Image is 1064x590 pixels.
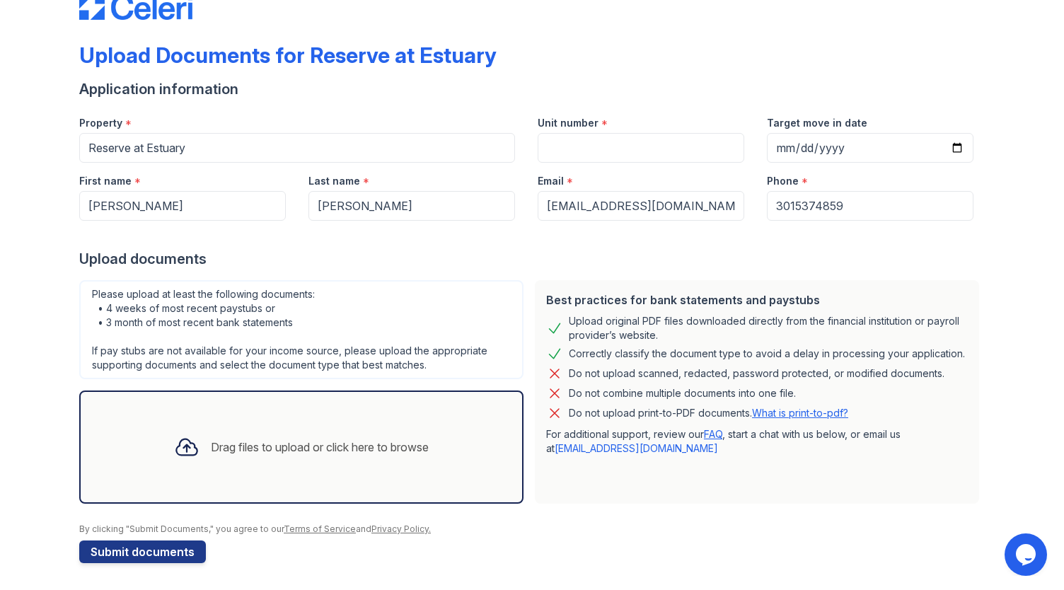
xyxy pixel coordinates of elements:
[79,249,985,269] div: Upload documents
[546,291,968,308] div: Best practices for bank statements and paystubs
[308,174,360,188] label: Last name
[79,540,206,563] button: Submit documents
[79,524,985,535] div: By clicking "Submit Documents," you agree to our and
[79,280,524,379] div: Please upload at least the following documents: • 4 weeks of most recent paystubs or • 3 month of...
[555,442,718,454] a: [EMAIL_ADDRESS][DOMAIN_NAME]
[79,174,132,188] label: First name
[371,524,431,534] a: Privacy Policy.
[767,174,799,188] label: Phone
[211,439,429,456] div: Drag files to upload or click here to browse
[79,42,497,68] div: Upload Documents for Reserve at Estuary
[752,407,848,419] a: What is print-to-pdf?
[569,365,944,382] div: Do not upload scanned, redacted, password protected, or modified documents.
[546,427,968,456] p: For additional support, review our , start a chat with us below, or email us at
[79,116,122,130] label: Property
[1005,533,1050,576] iframe: chat widget
[569,406,848,420] p: Do not upload print-to-PDF documents.
[538,116,598,130] label: Unit number
[569,314,968,342] div: Upload original PDF files downloaded directly from the financial institution or payroll provider’...
[284,524,356,534] a: Terms of Service
[569,385,796,402] div: Do not combine multiple documents into one file.
[569,345,965,362] div: Correctly classify the document type to avoid a delay in processing your application.
[538,174,564,188] label: Email
[767,116,867,130] label: Target move in date
[704,428,722,440] a: FAQ
[79,79,985,99] div: Application information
